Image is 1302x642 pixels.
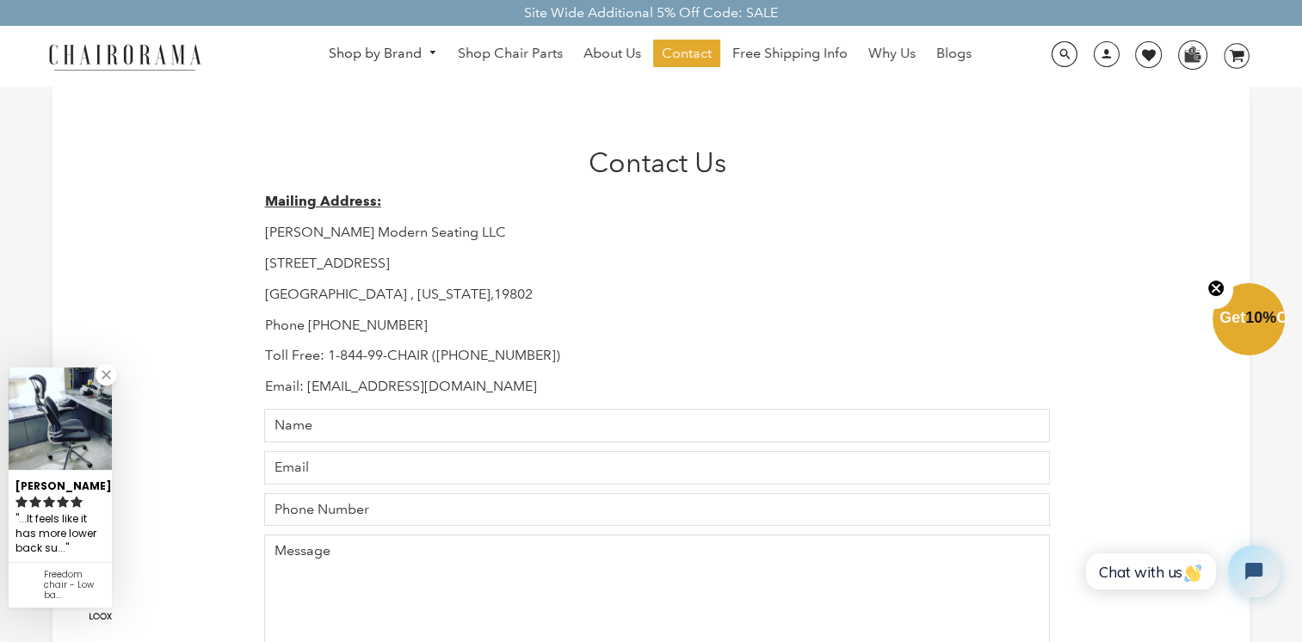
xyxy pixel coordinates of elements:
[320,40,446,67] a: Shop by Brand
[9,367,112,471] img: Zachary review of Freedom chair - Low back (Renewed)
[1179,41,1206,67] img: WhatsApp_Image_2024-07-12_at_16.23.01.webp
[575,40,650,67] a: About Us
[662,45,712,63] span: Contact
[44,570,105,601] div: Freedom chair - Low back (Renewed)
[860,40,924,67] a: Why Us
[15,510,105,558] div: ...It feels like it has more lower back support too....
[57,496,69,508] svg: rating icon full
[928,40,980,67] a: Blogs
[264,378,1050,396] p: Email: [EMAIL_ADDRESS][DOMAIN_NAME]
[264,451,1050,485] input: Email
[15,472,105,494] div: [PERSON_NAME]
[724,40,856,67] a: Free Shipping Info
[458,45,563,63] span: Shop Chair Parts
[1199,269,1233,309] button: Close teaser
[43,496,55,508] svg: rating icon full
[1213,285,1285,357] div: Get10%OffClose teaser
[29,496,41,508] svg: rating icon full
[284,40,1015,71] nav: DesktopNavigation
[653,40,720,67] a: Contact
[936,45,972,63] span: Blogs
[583,45,641,63] span: About Us
[71,496,83,508] svg: rating icon full
[264,224,1050,242] p: [PERSON_NAME] Modern Seating LLC
[868,45,916,63] span: Why Us
[264,409,1050,442] input: Name
[1219,309,1299,326] span: Get Off
[264,146,1050,179] h1: Contact Us
[264,193,380,209] strong: Mailing Address:
[732,45,848,63] span: Free Shipping Info
[264,347,1050,365] p: Toll Free: 1-844-99-CHAIR ([PHONE_NUMBER])
[39,41,211,71] img: chairorama
[449,40,571,67] a: Shop Chair Parts
[1067,531,1294,612] iframe: Tidio Chat
[264,286,1050,304] p: [GEOGRAPHIC_DATA] , [US_STATE],19802
[1245,309,1276,326] span: 10%
[264,255,1050,273] p: [STREET_ADDRESS]
[264,493,1050,527] input: Phone Number
[264,317,1050,335] p: Phone [PHONE_NUMBER]
[15,496,28,508] svg: rating icon full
